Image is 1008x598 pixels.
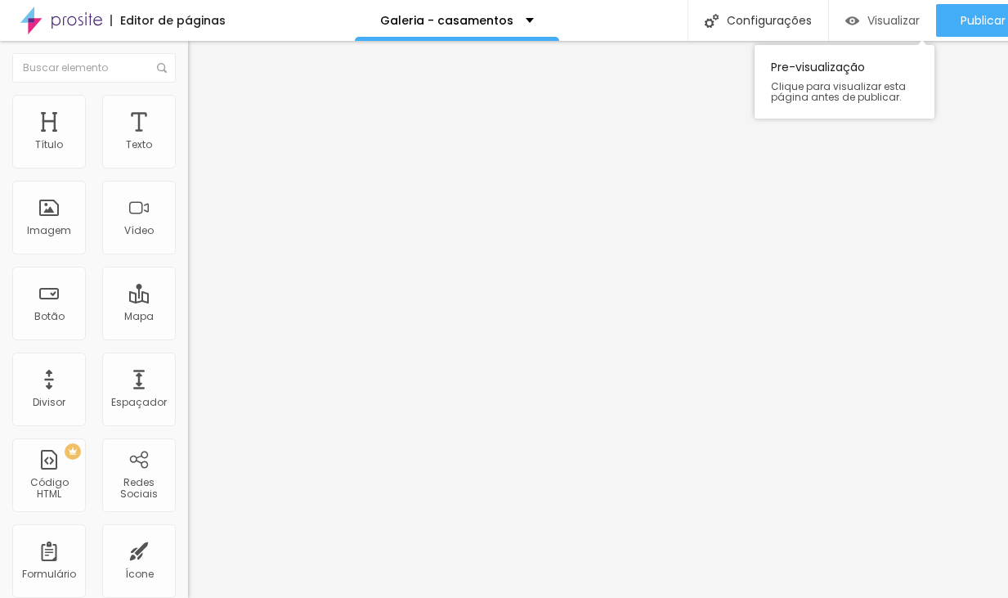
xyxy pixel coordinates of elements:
[34,311,65,322] div: Botão
[380,15,513,26] p: Galeria - casamentos
[157,63,167,73] img: Icone
[27,225,71,236] div: Imagem
[126,139,152,151] div: Texto
[961,14,1006,27] span: Publicar
[124,311,154,322] div: Mapa
[16,477,81,501] div: Código HTML
[111,397,167,408] div: Espaçador
[867,14,920,27] span: Visualizar
[12,53,176,83] input: Buscar elemento
[106,477,171,501] div: Redes Sociais
[35,139,63,151] div: Título
[845,14,859,28] img: view-1.svg
[22,569,76,580] div: Formulário
[110,15,226,26] div: Editor de páginas
[33,397,65,408] div: Divisor
[124,225,154,236] div: Vídeo
[125,569,154,580] div: Ícone
[771,81,918,102] span: Clique para visualizar esta página antes de publicar.
[755,45,934,119] div: Pre-visualização
[829,4,936,37] button: Visualizar
[705,14,719,28] img: Icone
